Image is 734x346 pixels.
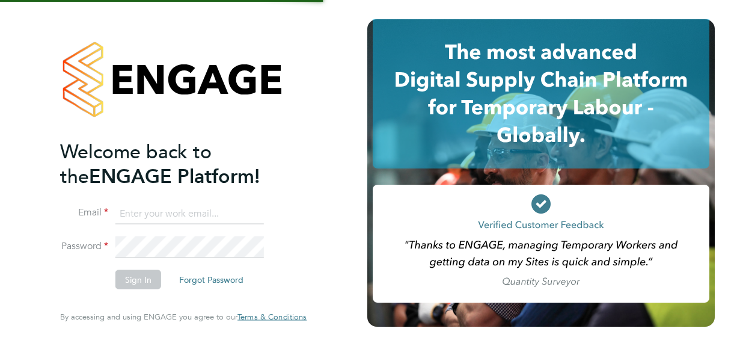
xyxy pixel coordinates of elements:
[115,203,264,224] input: Enter your work email...
[237,312,307,322] a: Terms & Conditions
[237,312,307,322] span: Terms & Conditions
[60,312,307,322] span: By accessing and using ENGAGE you agree to our
[115,270,161,289] button: Sign In
[60,139,295,188] h2: ENGAGE Platform!
[60,240,108,253] label: Password
[170,270,253,289] button: Forgot Password
[60,140,212,188] span: Welcome back to the
[60,206,108,219] label: Email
